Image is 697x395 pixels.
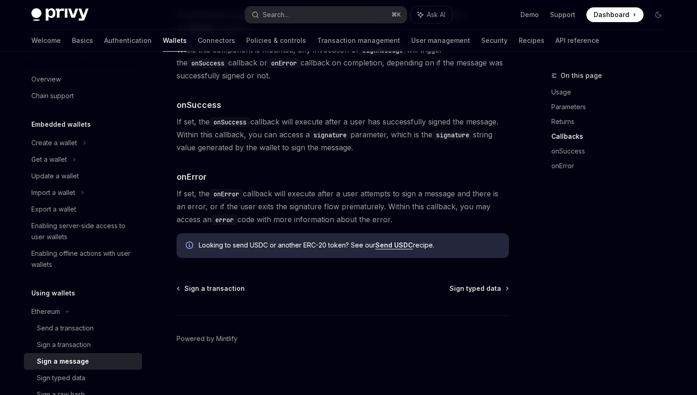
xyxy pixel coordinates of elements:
span: On this page [561,70,602,81]
a: Enabling server-side access to user wallets [24,218,142,245]
a: Authentication [104,29,152,52]
code: onError [267,58,301,68]
a: Sign typed data [449,284,508,293]
a: Wallets [163,29,187,52]
a: onSuccess [551,144,673,159]
a: Security [481,29,508,52]
code: onSuccess [210,117,250,127]
svg: Info [186,242,195,251]
div: Send a transaction [37,323,94,334]
code: signMessage [359,45,407,55]
code: signature [310,130,350,140]
div: Overview [31,74,61,85]
span: Sign typed data [449,284,501,293]
div: Enabling server-side access to user wallets [31,220,136,242]
span: onSuccess [177,99,221,111]
button: Toggle dark mode [651,7,666,22]
a: Chain support [24,88,142,104]
code: onSuccess [188,58,228,68]
div: Chain support [31,90,74,101]
a: Send USDC [375,241,413,249]
a: Sign a transaction [177,284,245,293]
a: Export a wallet [24,201,142,218]
div: Get a wallet [31,154,67,165]
div: Export a wallet [31,204,76,215]
a: Sign a message [24,353,142,370]
a: Usage [551,85,673,100]
span: Ask AI [427,10,445,19]
div: Import a wallet [31,187,75,198]
code: signature [432,130,473,140]
a: Support [550,10,575,19]
a: Sign a transaction [24,336,142,353]
a: Basics [72,29,93,52]
a: Powered by Mintlify [177,334,237,343]
code: error [212,215,237,225]
a: Enabling offline actions with user wallets [24,245,142,273]
h5: Embedded wallets [31,119,91,130]
code: onError [210,189,243,199]
a: Overview [24,71,142,88]
div: Sign a transaction [37,339,91,350]
span: ⌘ K [391,11,401,18]
a: Welcome [31,29,61,52]
span: Sign a transaction [184,284,245,293]
div: Update a wallet [31,171,79,182]
h5: Using wallets [31,288,75,299]
span: Looking to send USDC or another ERC-20 token? See our recipe. [199,241,500,250]
img: dark logo [31,8,89,21]
div: Enabling offline actions with user wallets [31,248,136,270]
a: Send a transaction [24,320,142,336]
a: Recipes [519,29,544,52]
a: User management [411,29,470,52]
div: Create a wallet [31,137,77,148]
span: If set, the callback will execute after a user attempts to sign a message and there is an error, ... [177,187,509,226]
div: Ethereum [31,306,60,317]
span: While this component is mounted, any invocation of will trigger the callback or callback on compl... [177,43,509,82]
button: Search...⌘K [245,6,407,23]
button: Ask AI [411,6,452,23]
div: Sign a message [37,356,89,367]
a: Update a wallet [24,168,142,184]
span: onError [177,171,207,183]
a: Connectors [198,29,235,52]
span: If set, the callback will execute after a user has successfully signed the message. Within this c... [177,115,509,154]
a: Demo [520,10,539,19]
a: Parameters [551,100,673,114]
div: Search... [263,9,289,20]
div: Sign typed data [37,372,85,383]
a: Policies & controls [246,29,306,52]
a: Dashboard [586,7,644,22]
a: Callbacks [551,129,673,144]
a: Sign typed data [24,370,142,386]
span: Dashboard [594,10,629,19]
a: Transaction management [317,29,400,52]
a: onError [551,159,673,173]
a: API reference [555,29,599,52]
a: Returns [551,114,673,129]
